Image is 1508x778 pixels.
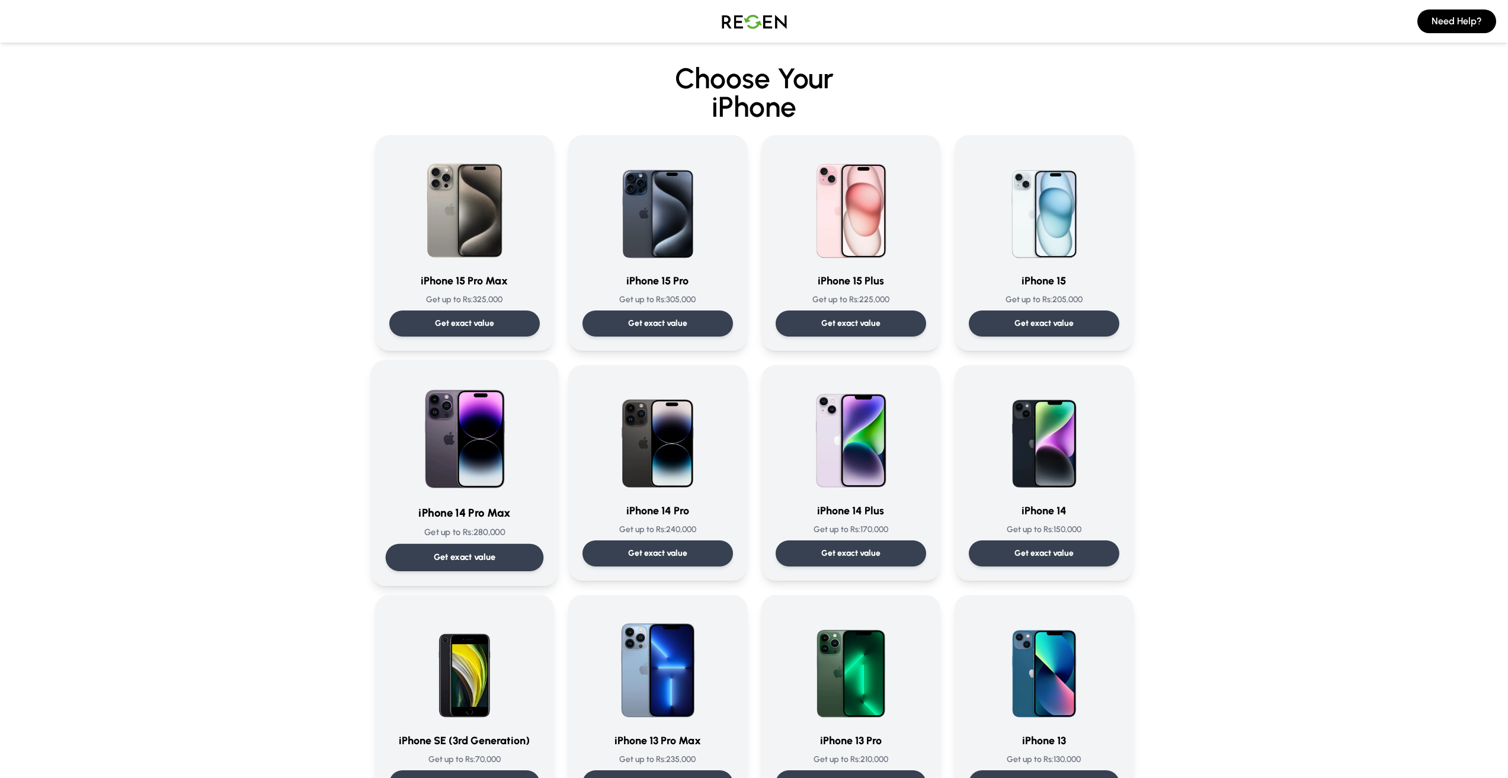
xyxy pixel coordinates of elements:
p: Get exact value [433,551,495,564]
p: Get exact value [435,318,494,329]
p: Get up to Rs: 210,000 [776,754,926,766]
img: iPhone 14 Plus [794,379,908,493]
img: iPhone 13 [987,609,1101,723]
p: Get exact value [1014,548,1074,559]
img: iPhone 15 Pro Max [408,149,521,263]
p: Get up to Rs: 130,000 [969,754,1119,766]
p: Get up to Rs: 305,000 [582,294,733,306]
h3: iPhone 13 Pro Max [582,732,733,749]
img: iPhone 14 Pro [601,379,715,493]
p: Get exact value [628,318,687,329]
p: Get up to Rs: 235,000 [582,754,733,766]
h3: iPhone 15 Plus [776,273,926,289]
img: Logo [713,5,796,38]
p: Get up to Rs: 225,000 [776,294,926,306]
p: Get exact value [821,318,881,329]
p: Get up to Rs: 70,000 [389,754,540,766]
img: iPhone 13 Pro Max [601,609,715,723]
h3: iPhone 15 Pro [582,273,733,289]
img: iPhone 15 [987,149,1101,263]
p: Get exact value [628,548,687,559]
p: Get exact value [1014,318,1074,329]
p: Get up to Rs: 325,000 [389,294,540,306]
p: Get up to Rs: 150,000 [969,524,1119,536]
p: Get up to Rs: 280,000 [385,526,543,539]
h3: iPhone 14 [969,502,1119,519]
h3: iPhone 15 [969,273,1119,289]
img: iPhone 14 [987,379,1101,493]
h3: iPhone 13 [969,732,1119,749]
img: iPhone 13 Pro [794,609,908,723]
img: iPhone 15 Plus [794,149,908,263]
img: iPhone 15 Pro [601,149,715,263]
span: iPhone [311,92,1198,121]
h3: iPhone 14 Plus [776,502,926,519]
span: Choose Your [675,61,834,95]
h3: iPhone 15 Pro Max [389,273,540,289]
img: iPhone SE (3rd Generation) [408,609,521,723]
img: iPhone 14 Pro Max [405,374,524,494]
p: Get up to Rs: 240,000 [582,524,733,536]
p: Get up to Rs: 205,000 [969,294,1119,306]
p: Get up to Rs: 170,000 [776,524,926,536]
h3: iPhone 14 Pro Max [385,504,543,521]
p: Get exact value [821,548,881,559]
h3: iPhone SE (3rd Generation) [389,732,540,749]
h3: iPhone 13 Pro [776,732,926,749]
h3: iPhone 14 Pro [582,502,733,519]
button: Need Help? [1417,9,1496,33]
